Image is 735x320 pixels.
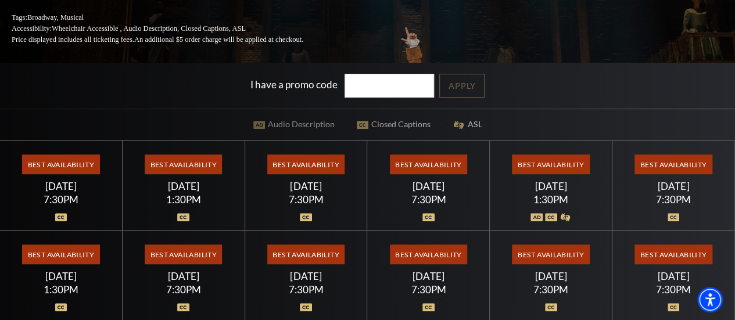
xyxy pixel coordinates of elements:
div: [DATE] [504,270,598,282]
div: 1:30PM [14,285,108,294]
span: Wheelchair Accessible , Audio Description, Closed Captions, ASL [52,24,246,33]
span: Best Availability [390,245,467,264]
div: 7:30PM [381,195,475,204]
label: I have a promo code [250,78,338,91]
div: [DATE] [381,180,475,192]
div: Accessibility Menu [697,287,723,312]
div: [DATE] [259,180,353,192]
span: Broadway, Musical [27,13,84,21]
div: [DATE] [626,270,720,282]
span: Best Availability [22,245,99,264]
span: Best Availability [634,154,712,174]
div: 7:30PM [137,285,231,294]
span: Best Availability [267,154,345,174]
div: 1:30PM [137,195,231,204]
div: [DATE] [504,180,598,192]
span: An additional $5 order charge will be applied at checkout. [134,35,303,44]
p: Price displayed includes all ticketing fees. [12,34,331,45]
div: [DATE] [137,270,231,282]
div: 1:30PM [504,195,598,204]
div: [DATE] [259,270,353,282]
div: 7:30PM [626,285,720,294]
div: [DATE] [626,180,720,192]
p: Accessibility: [12,23,331,34]
div: [DATE] [14,180,108,192]
span: Best Availability [512,245,589,264]
span: Best Availability [267,245,345,264]
div: [DATE] [137,180,231,192]
span: Best Availability [634,245,712,264]
span: Best Availability [390,154,467,174]
span: Best Availability [145,154,222,174]
p: Tags: [12,12,331,23]
div: 7:30PM [259,195,353,204]
span: Best Availability [512,154,589,174]
div: 7:30PM [381,285,475,294]
div: 7:30PM [626,195,720,204]
div: [DATE] [381,270,475,282]
div: 7:30PM [504,285,598,294]
div: [DATE] [14,270,108,282]
span: Best Availability [145,245,222,264]
span: Best Availability [22,154,99,174]
div: 7:30PM [14,195,108,204]
div: 7:30PM [259,285,353,294]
